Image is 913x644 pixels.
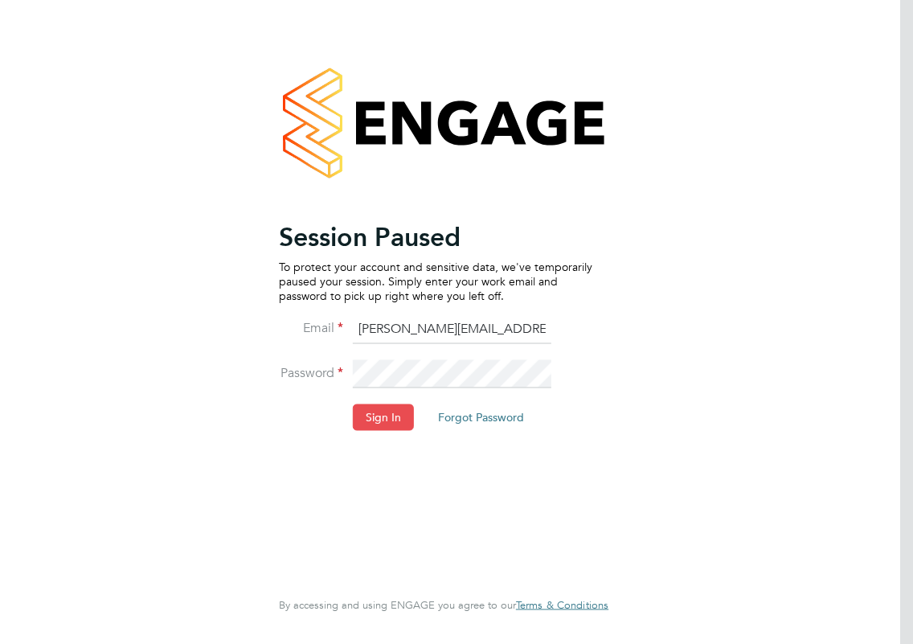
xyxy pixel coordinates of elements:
label: Password [279,364,343,381]
a: Terms & Conditions [516,599,608,612]
p: To protect your account and sensitive data, we've temporarily paused your session. Simply enter y... [279,259,592,303]
input: Enter your work email... [353,315,551,344]
span: By accessing and using ENGAGE you agree to our [279,598,608,612]
button: Forgot Password [425,404,537,430]
h2: Session Paused [279,220,592,252]
span: Terms & Conditions [516,598,608,612]
label: Email [279,319,343,336]
button: Sign In [353,404,414,430]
